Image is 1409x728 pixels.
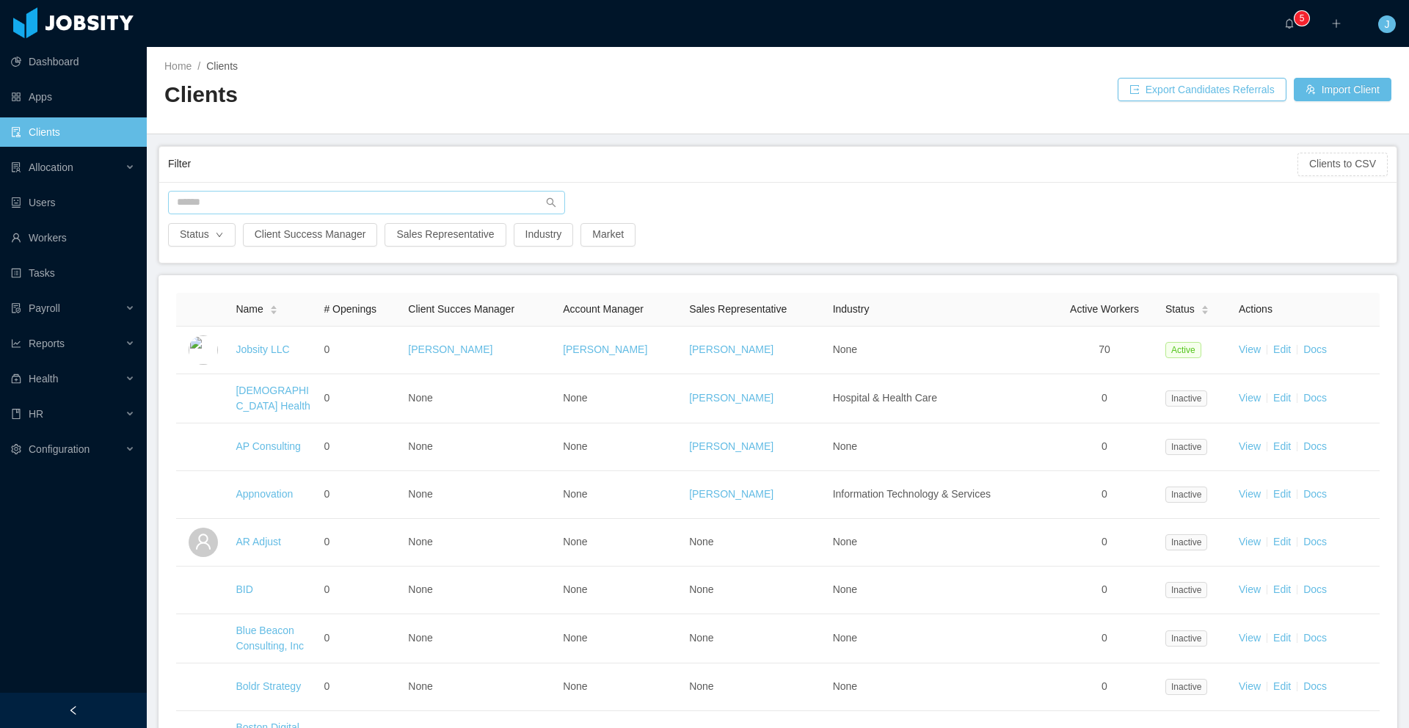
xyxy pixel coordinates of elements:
[689,632,713,644] span: None
[236,488,293,500] a: Appnovation
[408,583,432,595] span: None
[1303,392,1327,404] a: Docs
[318,374,402,423] td: 0
[1303,536,1327,547] a: Docs
[236,302,263,317] span: Name
[1070,303,1139,315] span: Active Workers
[236,440,300,452] a: AP Consulting
[833,536,857,547] span: None
[189,384,218,413] img: 6a8e90c0-fa44-11e7-aaa7-9da49113f530_5a5d50e77f870-400w.png
[243,223,378,247] button: Client Success Manager
[1284,18,1295,29] i: icon: bell
[1165,534,1207,550] span: Inactive
[1273,440,1291,452] a: Edit
[194,533,212,550] i: icon: user
[408,632,432,644] span: None
[408,488,432,500] span: None
[833,392,937,404] span: Hospital & Health Care
[408,303,514,315] span: Client Succes Manager
[197,60,200,72] span: /
[689,343,773,355] a: [PERSON_NAME]
[1118,78,1286,101] button: icon: exportExport Candidates Referrals
[1303,632,1327,644] a: Docs
[385,223,506,247] button: Sales Representative
[29,373,58,385] span: Health
[833,440,857,452] span: None
[1165,390,1207,407] span: Inactive
[1201,303,1209,307] i: icon: caret-up
[29,408,43,420] span: HR
[1165,342,1201,358] span: Active
[11,82,135,112] a: icon: appstoreApps
[318,663,402,711] td: 0
[563,632,587,644] span: None
[833,488,991,500] span: Information Technology & Services
[11,444,21,454] i: icon: setting
[189,335,218,365] img: dc41d540-fa30-11e7-b498-73b80f01daf1_657caab8ac997-400w.png
[408,680,432,692] span: None
[833,583,857,595] span: None
[11,258,135,288] a: icon: profileTasks
[1049,519,1159,567] td: 0
[206,60,238,72] span: Clients
[1049,327,1159,374] td: 70
[563,536,587,547] span: None
[1273,343,1291,355] a: Edit
[29,161,73,173] span: Allocation
[1165,582,1207,598] span: Inactive
[563,680,587,692] span: None
[1049,663,1159,711] td: 0
[236,343,289,355] a: Jobsity LLC
[408,343,492,355] a: [PERSON_NAME]
[11,162,21,172] i: icon: solution
[324,303,376,315] span: # Openings
[563,488,587,500] span: None
[563,440,587,452] span: None
[11,117,135,147] a: icon: auditClients
[236,625,304,652] a: Blue Beacon Consulting, Inc
[1331,18,1341,29] i: icon: plus
[1049,614,1159,663] td: 0
[236,385,310,412] a: [DEMOGRAPHIC_DATA] Health
[1165,487,1207,503] span: Inactive
[236,680,301,692] a: Boldr Strategy
[1273,632,1291,644] a: Edit
[1294,78,1391,101] button: icon: usergroup-addImport Client
[168,150,1297,178] div: Filter
[833,343,857,355] span: None
[1165,439,1207,455] span: Inactive
[1303,343,1327,355] a: Docs
[1049,567,1159,614] td: 0
[11,374,21,384] i: icon: medicine-box
[1239,343,1261,355] a: View
[408,392,432,404] span: None
[563,583,587,595] span: None
[1165,630,1207,647] span: Inactive
[1049,374,1159,423] td: 0
[546,197,556,208] i: icon: search
[1239,583,1261,595] a: View
[11,338,21,349] i: icon: line-chart
[29,443,90,455] span: Configuration
[189,575,218,605] img: 6a98c4f0-fa44-11e7-92f0-8dd2fe54cc72_5a5e2f7bcfdbd-400w.png
[1273,488,1291,500] a: Edit
[164,60,192,72] a: Home
[11,303,21,313] i: icon: file-protect
[1295,11,1309,26] sup: 5
[1273,680,1291,692] a: Edit
[318,519,402,567] td: 0
[1385,15,1390,33] span: J
[833,303,870,315] span: Industry
[189,432,218,462] img: 6a95fc60-fa44-11e7-a61b-55864beb7c96_5a5d513336692-400w.png
[269,309,277,313] i: icon: caret-down
[689,303,787,315] span: Sales Representative
[318,614,402,663] td: 0
[1239,440,1261,452] a: View
[689,392,773,404] a: [PERSON_NAME]
[1273,536,1291,547] a: Edit
[514,223,574,247] button: Industry
[318,327,402,374] td: 0
[408,536,432,547] span: None
[269,303,278,313] div: Sort
[236,583,252,595] a: BID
